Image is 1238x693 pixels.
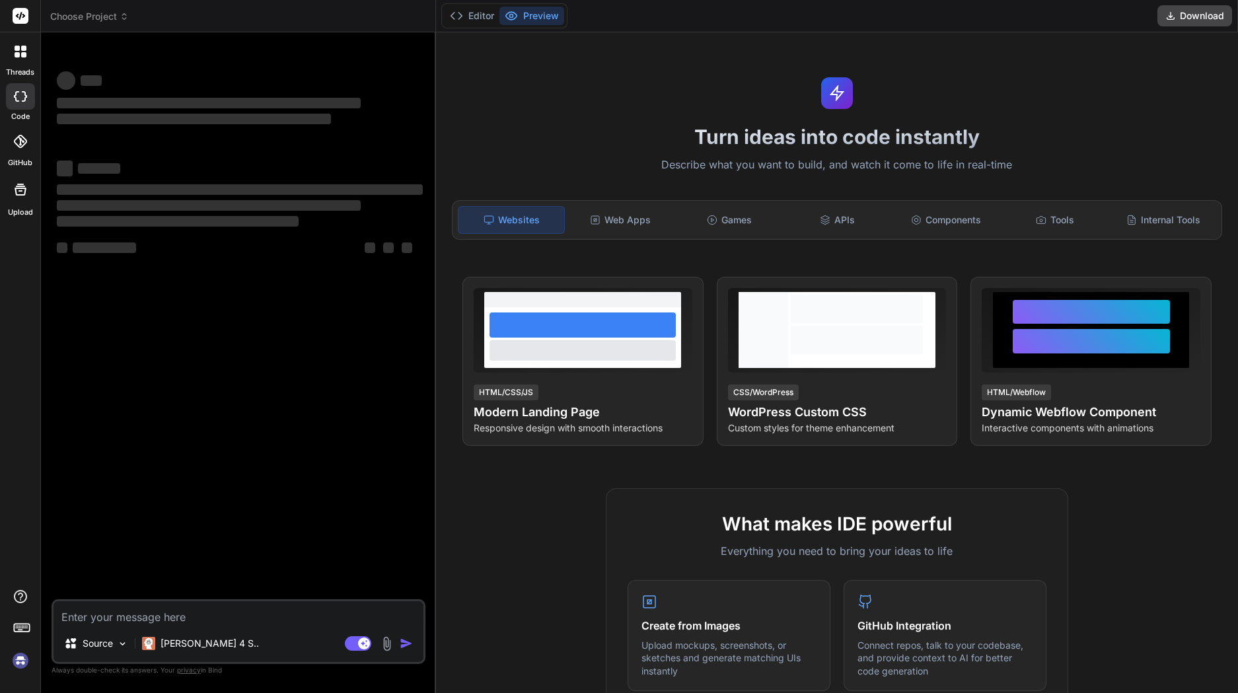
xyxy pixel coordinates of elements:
span: ‌ [81,75,102,86]
div: Web Apps [567,206,673,234]
label: GitHub [8,157,32,168]
span: ‌ [57,200,361,211]
p: Always double-check its answers. Your in Bind [52,664,425,676]
div: CSS/WordPress [728,384,799,400]
div: Components [893,206,999,234]
div: Internal Tools [1111,206,1216,234]
img: Pick Models [117,638,128,649]
span: ‌ [57,184,423,195]
span: ‌ [73,242,136,253]
div: Tools [1001,206,1107,234]
div: APIs [785,206,891,234]
h4: WordPress Custom CSS [728,403,947,421]
img: icon [400,637,413,650]
p: Responsive design with smooth interactions [474,421,692,435]
div: Games [676,206,782,234]
p: Connect repos, talk to your codebase, and provide context to AI for better code generation [857,639,1033,678]
img: signin [9,649,32,672]
img: Claude 4 Sonnet [142,637,155,650]
span: Choose Project [50,10,129,23]
button: Download [1157,5,1232,26]
span: ‌ [57,161,73,176]
p: [PERSON_NAME] 4 S.. [161,637,259,650]
span: ‌ [78,163,120,174]
span: ‌ [57,216,299,227]
div: HTML/Webflow [982,384,1051,400]
label: Upload [8,207,33,218]
button: Editor [445,7,499,25]
h4: Dynamic Webflow Component [982,403,1200,421]
span: ‌ [57,114,331,124]
span: ‌ [365,242,375,253]
span: ‌ [57,98,361,108]
span: ‌ [383,242,394,253]
p: Describe what you want to build, and watch it come to life in real-time [444,157,1230,174]
p: Everything you need to bring your ideas to life [628,543,1046,559]
h2: What makes IDE powerful [628,510,1046,538]
h4: GitHub Integration [857,618,1033,634]
p: Custom styles for theme enhancement [728,421,947,435]
span: ‌ [57,71,75,90]
span: privacy [177,666,201,674]
p: Source [83,637,113,650]
div: HTML/CSS/JS [474,384,538,400]
h4: Modern Landing Page [474,403,692,421]
button: Preview [499,7,564,25]
div: Websites [458,206,565,234]
h1: Turn ideas into code instantly [444,125,1230,149]
p: Interactive components with animations [982,421,1200,435]
img: attachment [379,636,394,651]
label: code [11,111,30,122]
span: ‌ [402,242,412,253]
label: threads [6,67,34,78]
h4: Create from Images [641,618,817,634]
p: Upload mockups, screenshots, or sketches and generate matching UIs instantly [641,639,817,678]
span: ‌ [57,242,67,253]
